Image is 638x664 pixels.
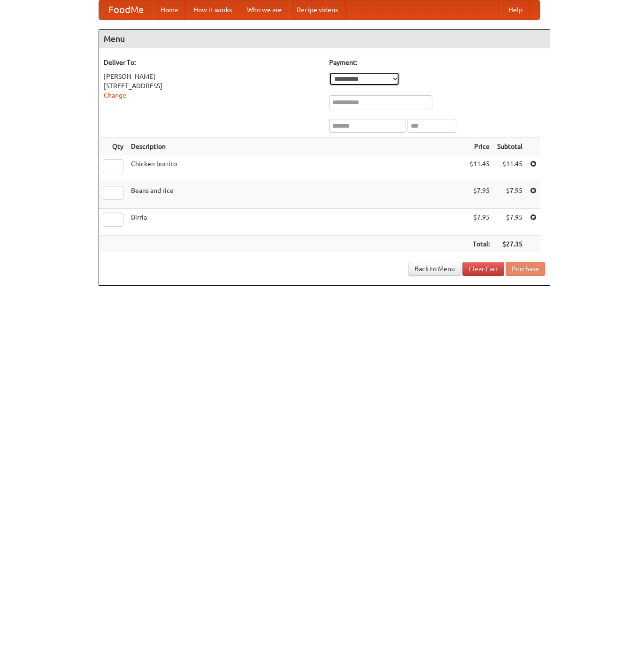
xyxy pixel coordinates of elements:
th: Qty [99,138,127,155]
h4: Menu [99,30,550,48]
td: $7.95 [466,182,493,209]
div: [PERSON_NAME] [104,72,320,81]
td: Beans and rice [127,182,466,209]
button: Purchase [506,262,545,276]
a: Change [104,92,126,99]
a: Home [153,0,186,19]
a: How it works [186,0,239,19]
th: Description [127,138,466,155]
td: $7.95 [493,209,526,236]
h5: Payment: [329,58,545,67]
th: Subtotal [493,138,526,155]
h5: Deliver To: [104,58,320,67]
a: Help [501,0,530,19]
a: Clear Cart [462,262,504,276]
td: Chicken burrito [127,155,466,182]
td: $7.95 [466,209,493,236]
a: Recipe videos [289,0,346,19]
div: [STREET_ADDRESS] [104,81,320,91]
td: $7.95 [493,182,526,209]
th: Total: [466,236,493,253]
a: Back to Menu [408,262,461,276]
th: Price [466,138,493,155]
td: Birria [127,209,466,236]
td: $11.45 [493,155,526,182]
a: Who we are [239,0,289,19]
th: $27.35 [493,236,526,253]
td: $11.45 [466,155,493,182]
a: FoodMe [99,0,153,19]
